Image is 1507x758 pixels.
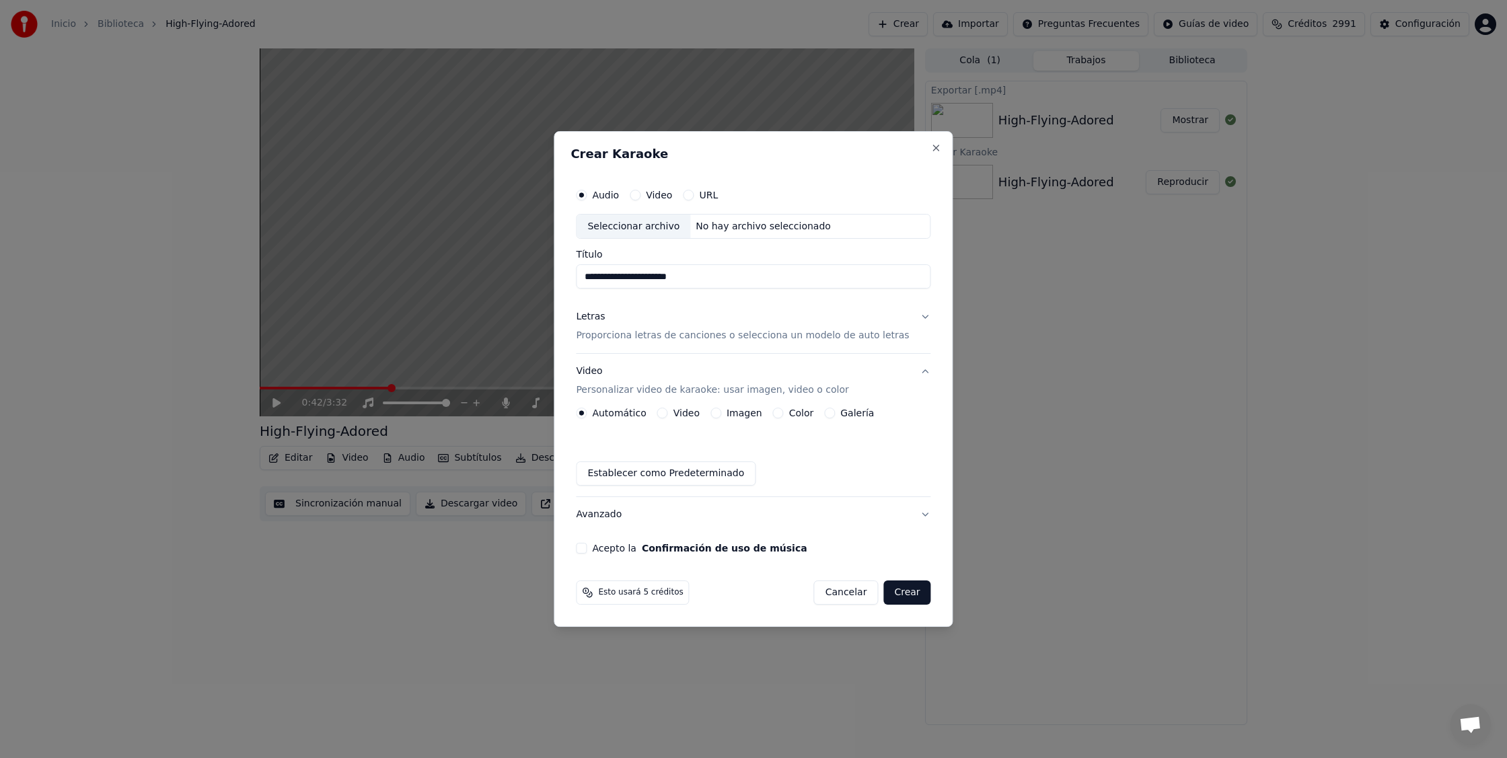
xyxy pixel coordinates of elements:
[699,190,718,200] label: URL
[576,250,930,260] label: Título
[576,383,848,397] p: Personalizar video de karaoke: usar imagen, video o color
[789,408,814,418] label: Color
[592,408,646,418] label: Automático
[598,587,683,598] span: Esto usará 5 créditos
[576,330,909,343] p: Proporciona letras de canciones o selecciona un modelo de auto letras
[577,215,690,239] div: Seleccionar archivo
[576,365,848,397] div: Video
[883,580,930,605] button: Crear
[592,190,619,200] label: Audio
[571,148,936,160] h2: Crear Karaoke
[576,311,605,324] div: Letras
[673,408,700,418] label: Video
[814,580,879,605] button: Cancelar
[576,300,930,354] button: LetrasProporciona letras de canciones o selecciona un modelo de auto letras
[646,190,672,200] label: Video
[576,497,930,532] button: Avanzado
[840,408,874,418] label: Galería
[576,461,756,486] button: Establecer como Predeterminado
[727,408,762,418] label: Imagen
[576,354,930,408] button: VideoPersonalizar video de karaoke: usar imagen, video o color
[576,408,930,496] div: VideoPersonalizar video de karaoke: usar imagen, video o color
[642,543,807,553] button: Acepto la
[690,220,836,233] div: No hay archivo seleccionado
[592,543,807,553] label: Acepto la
